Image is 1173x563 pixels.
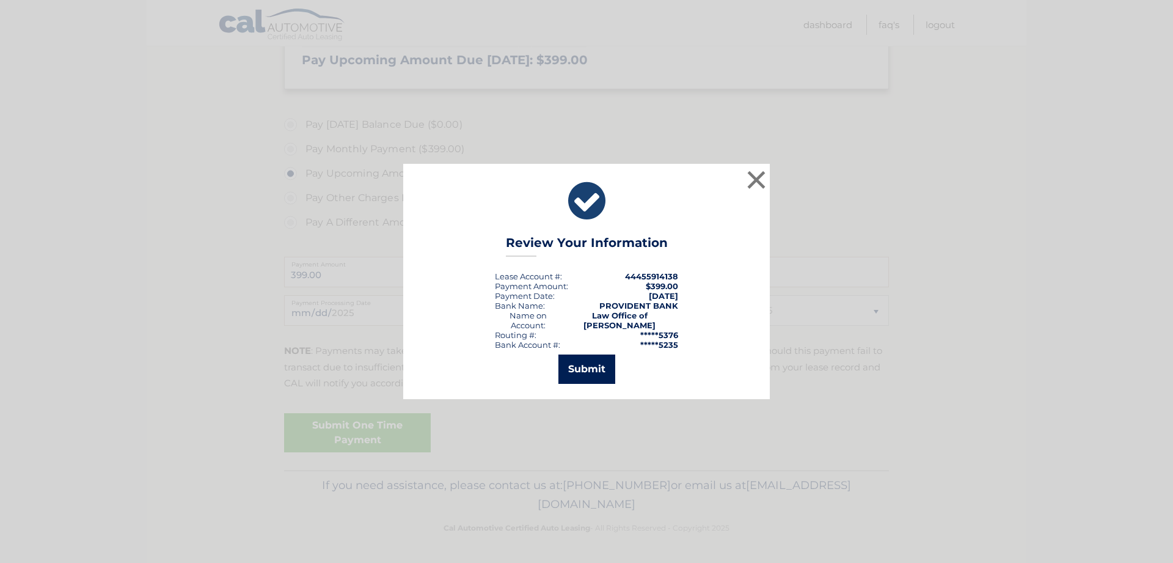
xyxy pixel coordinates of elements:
[495,271,562,281] div: Lease Account #:
[558,355,615,384] button: Submit
[625,271,678,281] strong: 44455914138
[495,301,545,311] div: Bank Name:
[599,301,678,311] strong: PROVIDENT BANK
[495,340,560,350] div: Bank Account #:
[744,167,769,192] button: ×
[583,311,656,330] strong: Law Office of [PERSON_NAME]
[495,291,553,301] span: Payment Date
[495,311,561,330] div: Name on Account:
[506,235,668,257] h3: Review Your Information
[646,281,678,291] span: $399.00
[495,291,555,301] div: :
[649,291,678,301] span: [DATE]
[495,281,568,291] div: Payment Amount:
[495,330,536,340] div: Routing #:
